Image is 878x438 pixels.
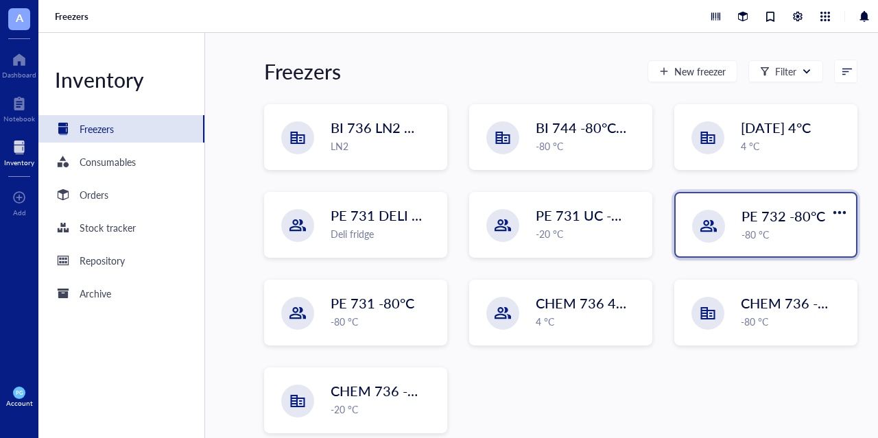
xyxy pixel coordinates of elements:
[38,214,204,241] a: Stock tracker
[16,9,23,26] span: A
[331,293,414,313] span: PE 731 -80°C
[6,399,33,407] div: Account
[38,115,204,143] a: Freezers
[80,286,111,301] div: Archive
[331,402,438,417] div: -20 °C
[38,181,204,208] a: Orders
[741,314,849,329] div: -80 °C
[38,247,204,274] a: Repository
[648,60,737,82] button: New freezer
[741,138,849,154] div: 4 °C
[536,314,643,329] div: 4 °C
[674,66,726,77] span: New freezer
[4,158,34,167] div: Inventory
[13,208,26,217] div: Add
[55,10,91,23] a: Freezers
[80,187,108,202] div: Orders
[38,66,204,93] div: Inventory
[38,280,204,307] a: Archive
[80,253,125,268] div: Repository
[536,226,643,241] div: -20 °C
[741,293,849,313] span: CHEM 736 -80°C
[2,49,36,79] a: Dashboard
[331,226,438,241] div: Deli fridge
[80,154,136,169] div: Consumables
[331,381,438,400] span: CHEM 736 -20°C
[3,93,35,123] a: Notebook
[536,206,642,225] span: PE 731 UC -20°C
[536,118,666,137] span: BI 744 -80°C [in vivo]
[3,114,35,123] div: Notebook
[536,138,643,154] div: -80 °C
[331,206,429,225] span: PE 731 DELI 4C
[741,206,825,226] span: PE 732 -80°C
[741,118,811,137] span: [DATE] 4°C
[4,136,34,167] a: Inventory
[38,148,204,175] a: Consumables
[264,58,341,85] div: Freezers
[331,118,439,137] span: BI 736 LN2 Chest
[775,64,796,79] div: Filter
[80,220,136,235] div: Stock tracker
[536,293,630,313] span: CHEM 736 4°C
[741,227,848,242] div: -80 °C
[331,314,438,329] div: -80 °C
[2,71,36,79] div: Dashboard
[16,389,23,396] span: PG
[331,138,438,154] div: LN2
[80,121,114,136] div: Freezers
